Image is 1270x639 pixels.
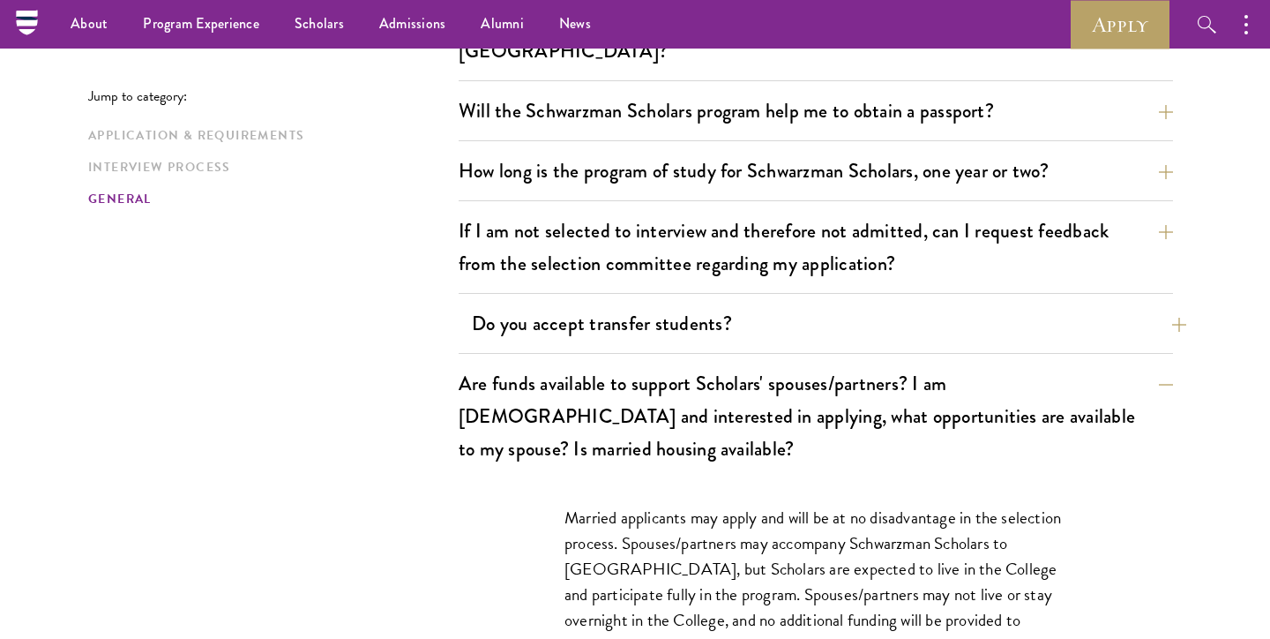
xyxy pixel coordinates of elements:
button: If I am not selected to interview and therefore not admitted, can I request feedback from the sel... [459,211,1173,283]
a: Application & Requirements [88,126,448,145]
button: Do you accept transfer students? [472,304,1186,343]
a: General [88,190,448,208]
p: Jump to category: [88,88,459,104]
button: How long is the program of study for Schwarzman Scholars, one year or two? [459,151,1173,191]
a: Interview Process [88,158,448,177]
button: Are funds available to support Scholars' spouses/partners? I am [DEMOGRAPHIC_DATA] and interested... [459,364,1173,469]
button: Will the Schwarzman Scholars program help me to obtain a passport? [459,91,1173,131]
